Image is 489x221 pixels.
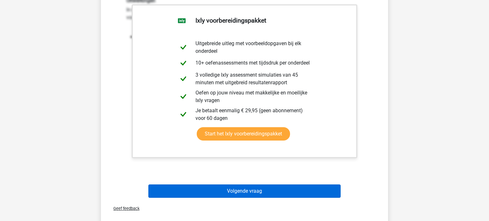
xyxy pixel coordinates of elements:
span: Geef feedback [108,206,139,211]
tspan: -7 [130,27,144,44]
a: Start het Ixly voorbereidingspakket [197,127,290,141]
button: Volgende vraag [148,184,341,198]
